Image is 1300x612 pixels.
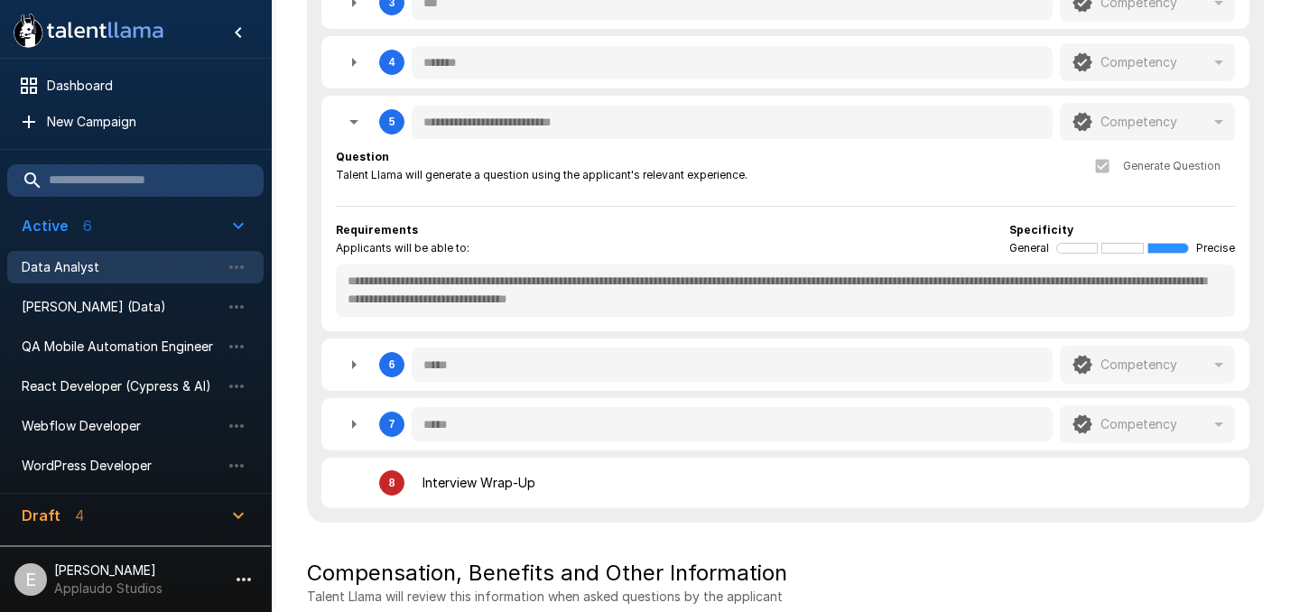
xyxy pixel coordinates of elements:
[1123,157,1221,175] span: Generate Question
[389,358,395,371] div: 6
[1009,223,1073,236] b: Specificity
[389,56,395,69] div: 4
[321,338,1249,391] div: 6
[336,223,418,236] b: Requirements
[389,116,395,128] div: 5
[422,474,535,492] p: Interview Wrap-Up
[307,588,1264,606] p: Talent Llama will review this information when asked questions by the applicant
[1100,113,1177,131] p: Competency
[336,239,469,257] span: Applicants will be able to:
[1196,239,1235,257] span: Precise
[336,166,747,184] span: Talent Llama will generate a question using the applicant's relevant experience.
[336,150,389,163] b: Question
[1100,356,1177,374] p: Competency
[1100,53,1177,71] p: Competency
[321,36,1249,88] div: 4
[389,418,395,431] div: 7
[321,398,1249,450] div: 7
[321,96,1249,331] div: 5QuestionTalent Llama will generate a question using the applicant's relevant experience.Generate...
[389,477,395,489] div: 8
[307,559,1264,588] h5: Compensation, Benefits and Other Information
[1100,415,1177,433] p: Competency
[1009,239,1049,257] span: General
